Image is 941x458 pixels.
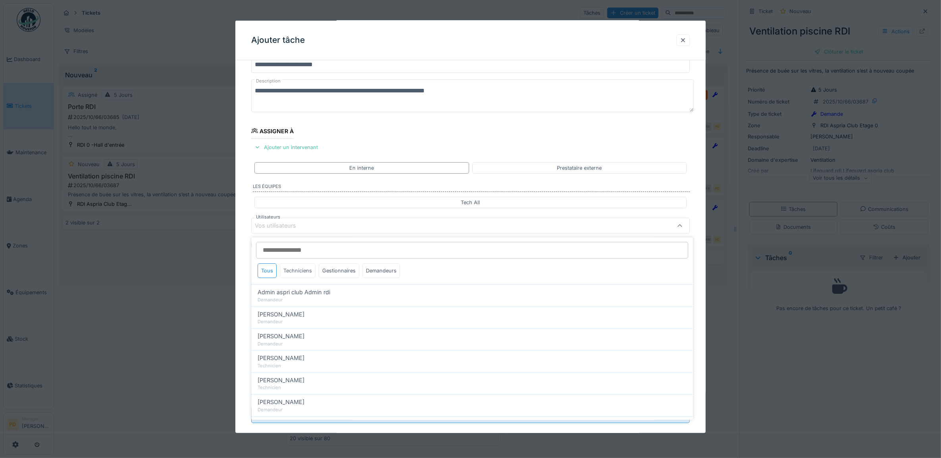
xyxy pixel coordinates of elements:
[253,183,690,192] label: Les équipes
[258,354,305,363] span: [PERSON_NAME]
[258,376,305,385] span: [PERSON_NAME]
[251,125,294,139] div: Assigner à
[251,142,321,153] div: Ajouter un intervenant
[254,76,282,86] label: Description
[258,264,277,278] div: Tous
[258,332,305,341] span: [PERSON_NAME]
[258,398,305,407] span: [PERSON_NAME]
[255,221,307,230] div: Vos utilisateurs
[258,385,687,391] div: Technicien
[363,264,400,278] div: Demandeurs
[349,164,374,172] div: En interne
[557,164,602,172] div: Prestataire externe
[319,264,360,278] div: Gestionnaires
[280,264,316,278] div: Techniciens
[251,35,305,45] h3: Ajouter tâche
[258,341,687,347] div: Demandeur
[258,319,687,326] div: Demandeur
[258,288,331,297] span: Admin aspri club Admin rdi
[258,297,687,303] div: Demandeur
[258,310,305,319] span: [PERSON_NAME]
[258,363,687,370] div: Technicien
[258,406,687,413] div: Demandeur
[254,214,282,220] label: Utilisateurs
[461,199,480,206] div: Tech All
